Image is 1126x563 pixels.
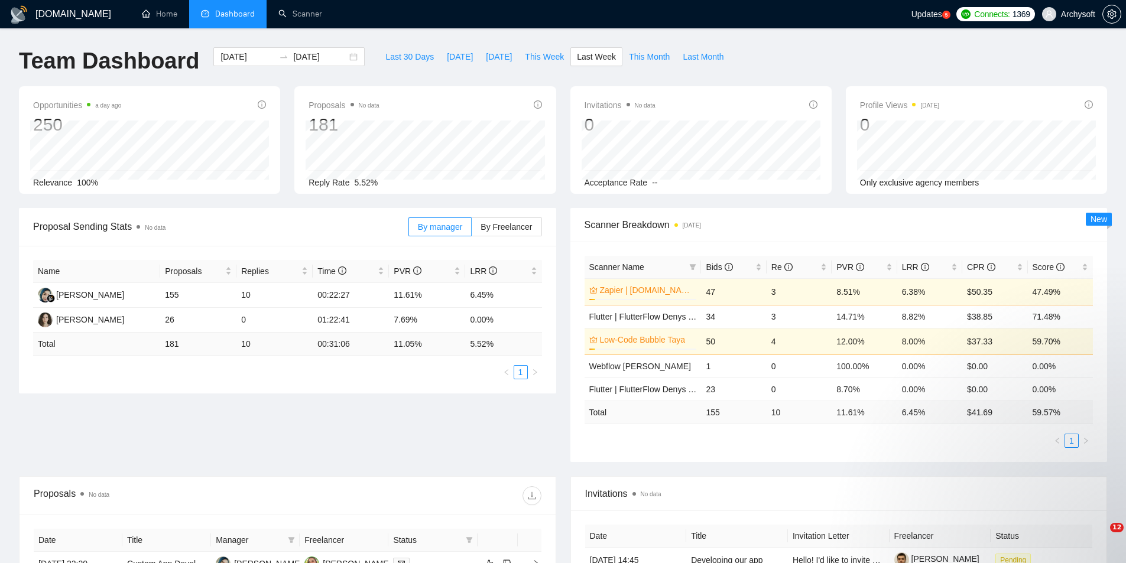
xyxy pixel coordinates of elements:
[1085,100,1093,109] span: info-circle
[19,47,199,75] h1: Team Dashboard
[9,5,28,24] img: logo
[585,217,1093,232] span: Scanner Breakdown
[34,529,122,552] th: Date
[440,47,479,66] button: [DATE]
[942,11,950,19] a: 5
[1050,434,1065,448] li: Previous Page
[525,50,564,63] span: This Week
[528,365,542,379] button: right
[1050,434,1065,448] button: left
[585,113,656,136] div: 0
[856,263,864,271] span: info-circle
[629,50,670,63] span: This Month
[1079,434,1093,448] li: Next Page
[962,377,1027,401] td: $0.00
[701,278,766,305] td: 47
[689,263,696,271] span: filter
[771,262,793,272] span: Re
[809,100,817,109] span: info-circle
[379,47,440,66] button: Last 30 Days
[945,12,948,18] text: 5
[725,263,733,271] span: info-circle
[832,401,897,424] td: 11.61 %
[962,354,1027,377] td: $0.00
[836,262,864,272] span: PVR
[860,113,939,136] div: 0
[481,222,532,232] span: By Freelancer
[241,265,299,278] span: Replies
[767,354,832,377] td: 0
[33,178,72,187] span: Relevance
[465,308,541,333] td: 0.00%
[359,102,379,109] span: No data
[600,284,695,297] a: Zapier | [DOMAIN_NAME] [PERSON_NAME]
[897,328,962,354] td: 8.00%
[585,401,702,424] td: Total
[589,385,736,394] a: Flutter | FlutterFlow Denys Promt (T,T,S)
[585,178,648,187] span: Acceptance Rate
[309,178,349,187] span: Reply Rate
[160,283,236,308] td: 155
[389,308,465,333] td: 7.69%
[788,525,890,548] th: Invitation Letter
[486,50,512,63] span: [DATE]
[701,401,766,424] td: 155
[890,525,991,548] th: Freelancer
[921,263,929,271] span: info-circle
[683,50,723,63] span: Last Month
[285,531,297,549] span: filter
[394,266,421,276] span: PVR
[465,333,541,356] td: 5.52 %
[95,102,121,109] time: a day ago
[570,47,622,66] button: Last Week
[585,486,1093,501] span: Invitations
[589,312,759,321] a: Flutter | FlutterFlow Denys template (M,W,F,S)
[309,98,379,112] span: Proposals
[211,529,300,552] th: Manager
[338,266,346,275] span: info-circle
[201,9,209,18] span: dashboard
[577,50,616,63] span: Last Week
[652,178,657,187] span: --
[589,336,598,344] span: crown
[33,333,160,356] td: Total
[47,294,55,302] img: gigradar-bm.png
[1102,9,1121,19] a: setting
[1028,278,1093,305] td: 47.49%
[676,47,730,66] button: Last Month
[523,491,541,500] span: download
[589,362,691,371] a: Webflow [PERSON_NAME]
[962,278,1027,305] td: $50.35
[641,491,661,497] span: No data
[897,377,962,401] td: 0.00%
[142,9,177,19] a: homeHome
[967,262,995,272] span: CPR
[897,354,962,377] td: 0.00%
[489,266,497,275] span: info-circle
[165,265,223,278] span: Proposals
[499,365,514,379] li: Previous Page
[1013,8,1030,21] span: 1369
[220,50,274,63] input: Start date
[706,262,732,272] span: Bids
[767,328,832,354] td: 4
[503,369,510,376] span: left
[589,262,644,272] span: Scanner Name
[897,401,962,424] td: 6.45 %
[987,263,995,271] span: info-circle
[767,401,832,424] td: 10
[279,52,288,61] span: swap-right
[300,529,388,552] th: Freelancer
[832,305,897,328] td: 14.71%
[463,531,475,549] span: filter
[309,113,379,136] div: 181
[33,113,121,136] div: 250
[1028,354,1093,377] td: 0.00%
[313,308,389,333] td: 01:22:41
[962,305,1027,328] td: $38.85
[701,305,766,328] td: 34
[393,533,460,546] span: Status
[832,278,897,305] td: 8.51%
[122,529,211,552] th: Title
[767,278,832,305] td: 3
